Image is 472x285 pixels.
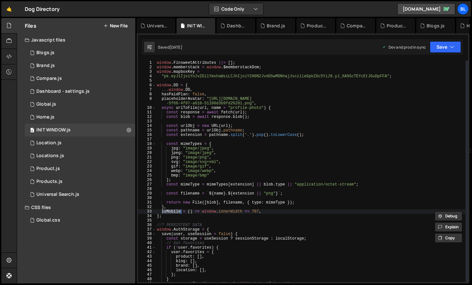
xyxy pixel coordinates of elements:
div: 15 [138,128,156,133]
div: 32 [138,205,156,209]
div: 14 [138,124,156,128]
div: Blogs.js [36,50,54,56]
div: 16220/43682.css [25,214,135,227]
div: Blogs.js [427,23,445,29]
div: 46 [138,268,156,272]
div: Brand.js [267,23,285,29]
div: Dog Directory [25,5,60,13]
div: 22 [138,160,156,164]
div: 37 [138,227,156,232]
div: 35 [138,218,156,223]
div: Product.js [36,166,60,172]
div: 2 [138,65,156,70]
a: Bl [457,3,469,15]
div: 3 [138,70,156,74]
div: Global.js [36,101,56,107]
div: 8 [138,92,156,97]
div: Location.js [36,140,62,146]
div: 16220/44394.js [25,59,135,72]
div: 13 [138,119,156,124]
div: Products.js [387,23,407,29]
div: [DATE] [169,44,182,50]
div: 18 [138,142,156,146]
button: Explain [435,222,462,232]
div: 17 [138,137,156,142]
div: 42 [138,250,156,254]
div: 16220/44477.js [25,124,135,137]
div: 16220/44324.js [25,175,135,188]
div: 16220/43681.js [25,98,135,111]
: 16220/43679.js [25,137,135,149]
div: 16220/44393.js [25,162,135,175]
div: Javascript files [17,33,135,46]
div: 36 [138,223,156,227]
div: 11 [138,110,156,115]
div: 16 [138,133,156,137]
div: 41 [138,245,156,250]
div: Global.css [36,217,60,223]
div: 25 [138,173,156,178]
div: 40 [138,241,156,245]
button: Code Only [209,3,263,15]
div: 34 [138,214,156,218]
div: Brand.js [36,63,55,69]
div: 44 [138,259,156,263]
div: 26 [138,178,156,182]
div: 45 [138,263,156,268]
div: 7 [138,88,156,92]
div: 16220/43680.js [25,149,135,162]
div: 23 [138,164,156,169]
div: 10 [138,106,156,110]
a: [DOMAIN_NAME] [397,3,455,15]
div: 24 [138,169,156,173]
div: 27 [138,182,156,187]
div: 30 [138,196,156,200]
div: Locations.js [36,153,64,159]
div: Dev and prod in sync [382,44,426,50]
div: 38 [138,232,156,236]
div: 4 [138,74,156,79]
div: 16220/44328.js [25,72,135,85]
button: Copy [435,233,462,243]
div: Compare.js [347,23,367,29]
div: Products.js [36,179,63,185]
a: 🤙 [1,1,17,17]
div: Saved [158,44,182,50]
div: Universal Search.js [36,192,79,197]
h2: Files [25,22,36,29]
div: 31 [138,200,156,205]
div: INIT WINDOW.js [36,127,71,133]
div: Product.js [307,23,327,29]
div: 28 [138,187,156,191]
div: Compare.js [36,76,62,81]
div: 39 [138,236,156,241]
div: 16220/44319.js [25,111,135,124]
div: 48 [138,277,156,281]
div: 5 [138,79,156,83]
div: INIT WINDOW.js [187,23,207,29]
div: 16220/44476.js [25,85,135,98]
div: 16220/45124.js [25,188,135,201]
div: Universal Search.js [147,23,168,29]
div: Dashboard - settings.js [36,89,90,94]
button: New File [103,23,128,28]
div: 1 [138,61,156,65]
div: 29 [138,191,156,196]
div: 33 [138,209,156,214]
div: Dashboard - settings.js [227,23,247,29]
div: 16220/44321.js [25,46,135,59]
div: 47 [138,272,156,277]
div: 19 [138,146,156,151]
div: 6 [138,83,156,88]
button: Save [430,41,461,53]
button: Debug [435,211,462,221]
div: 21 [138,155,156,160]
div: Home.js [36,114,54,120]
div: 9 [138,97,156,106]
div: CSS files [17,201,135,214]
span: 0 [30,128,34,133]
div: 43 [138,254,156,259]
div: 20 [138,151,156,155]
div: 12 [138,115,156,119]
